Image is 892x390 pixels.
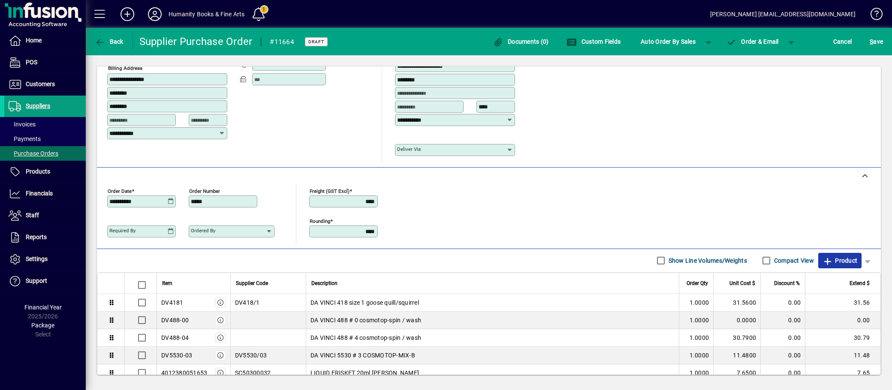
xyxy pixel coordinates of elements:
[26,212,39,219] span: Staff
[679,294,713,312] td: 1.0000
[9,150,58,157] span: Purchase Orders
[308,39,324,45] span: Draft
[636,34,700,49] button: Auto Order By Sales
[9,121,36,128] span: Invoices
[270,35,294,49] div: #11664
[26,59,37,66] span: POS
[831,34,854,49] button: Cancel
[805,347,880,364] td: 11.48
[713,294,760,312] td: 31.5600
[4,183,86,204] a: Financials
[491,34,551,49] button: Documents (0)
[4,132,86,146] a: Payments
[216,56,229,70] a: View on map
[26,255,48,262] span: Settings
[141,6,169,22] button: Profile
[850,279,870,288] span: Extend $
[805,312,880,329] td: 0.00
[26,37,42,44] span: Home
[230,364,306,382] td: SC50300032
[31,322,54,329] span: Package
[805,364,880,382] td: 7.65
[26,234,47,240] span: Reports
[26,190,53,197] span: Financials
[161,298,184,307] div: DV4181
[4,52,86,73] a: POS
[760,364,805,382] td: 0.00
[772,256,814,265] label: Compact View
[9,135,41,142] span: Payments
[189,188,220,194] mat-label: Order number
[641,35,696,48] span: Auto Order By Sales
[713,347,760,364] td: 11.4800
[230,347,306,364] td: DV5530/03
[710,7,856,21] div: [PERSON_NAME] [EMAIL_ADDRESS][DOMAIN_NAME]
[564,34,623,49] button: Custom Fields
[191,228,215,234] mat-label: Ordered by
[26,81,55,87] span: Customers
[26,277,47,284] span: Support
[760,347,805,364] td: 0.00
[24,304,62,311] span: Financial Year
[4,30,86,51] a: Home
[95,38,124,45] span: Back
[870,38,873,45] span: S
[161,369,207,377] div: 4012380051653
[729,279,755,288] span: Unit Cost $
[4,205,86,226] a: Staff
[4,117,86,132] a: Invoices
[109,228,136,234] mat-label: Required by
[26,168,50,175] span: Products
[169,7,245,21] div: Humanity Books & Fine Arts
[760,294,805,312] td: 0.00
[93,34,126,49] button: Back
[713,329,760,347] td: 30.7900
[310,298,419,307] span: DA VINCI 418 size 1 goose quill/squirrel
[86,34,133,49] app-page-header-button: Back
[139,35,253,48] div: Supplier Purchase Order
[805,329,880,347] td: 30.79
[833,35,852,48] span: Cancel
[4,227,86,248] a: Reports
[161,316,189,324] div: DV488-00
[868,34,885,49] button: Save
[774,279,800,288] span: Discount %
[823,254,857,267] span: Product
[760,329,805,347] td: 0.00
[679,312,713,329] td: 1.0000
[4,146,86,161] a: Purchase Orders
[4,270,86,292] a: Support
[4,161,86,183] a: Products
[310,333,421,342] span: DA VINCI 488 # 4 cosmotop-spin / wash
[4,249,86,270] a: Settings
[108,188,132,194] mat-label: Order date
[493,38,549,45] span: Documents (0)
[713,364,760,382] td: 7.6500
[864,2,881,30] a: Knowledge Base
[114,6,141,22] button: Add
[162,279,172,288] span: Item
[4,74,86,95] a: Customers
[818,253,862,268] button: Product
[236,279,268,288] span: Supplier Code
[679,347,713,364] td: 1.0000
[310,316,421,324] span: DA VINCI 488 # 0 cosmotop-spin / wash
[397,146,421,152] mat-label: Deliver via
[722,34,783,49] button: Order & Email
[679,329,713,347] td: 1.0000
[687,279,708,288] span: Order Qty
[667,256,747,265] label: Show Line Volumes/Weights
[310,369,419,377] span: LIQUID FRISKET 20ml [PERSON_NAME]
[726,38,779,45] span: Order & Email
[870,35,883,48] span: ave
[713,312,760,329] td: 0.0000
[679,364,713,382] td: 1.0000
[805,294,880,312] td: 31.56
[26,102,50,109] span: Suppliers
[311,279,338,288] span: Description
[230,294,306,312] td: DV418/1
[161,333,189,342] div: DV488-04
[567,38,621,45] span: Custom Fields
[760,312,805,329] td: 0.00
[161,351,192,360] div: DV5530-03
